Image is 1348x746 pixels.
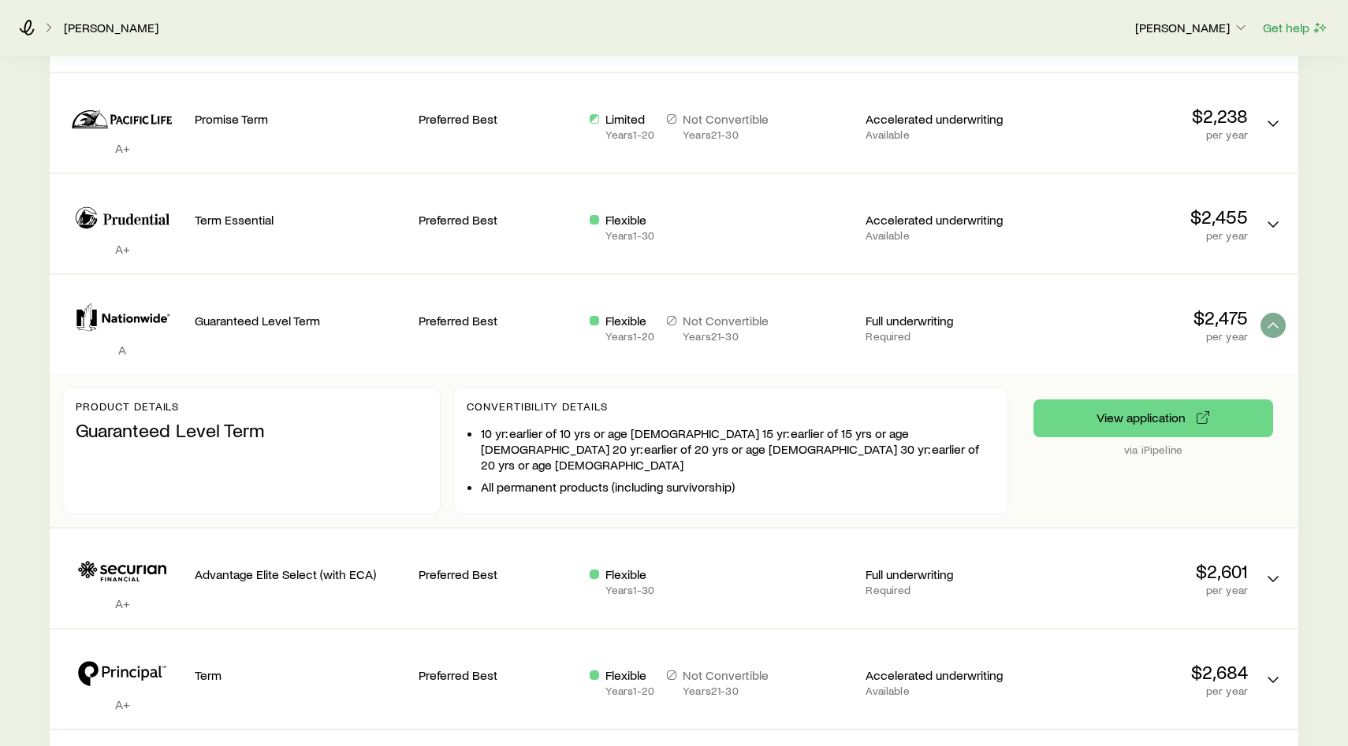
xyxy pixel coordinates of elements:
p: Not Convertible [683,111,769,127]
li: All permanent products (including survivorship) [481,479,995,495]
p: A+ [62,696,182,712]
p: A+ [62,596,182,611]
p: Years 1 - 20 [605,330,654,343]
p: Product details [76,400,427,413]
p: $2,684 [1037,661,1248,683]
p: Available [866,229,1024,242]
p: Guaranteed Level Term [76,419,427,441]
p: per year [1037,685,1248,697]
p: Years 21 - 30 [683,685,769,697]
p: Promise Term [195,111,406,127]
p: Preferred Best [419,212,577,228]
p: Required [866,584,1024,596]
p: Years 21 - 30 [683,330,769,343]
p: $2,455 [1037,206,1248,228]
p: Years 1 - 20 [605,685,654,697]
p: Preferred Best [419,313,577,328]
p: A [62,342,182,358]
p: Years 21 - 30 [683,128,769,141]
p: Full underwriting [866,566,1024,582]
p: $2,475 [1037,306,1248,328]
button: via iPipeline [1033,399,1273,437]
p: Accelerated underwriting [866,667,1024,683]
p: Flexible [605,313,654,328]
p: Flexible [605,212,654,228]
p: Preferred Best [419,111,577,127]
p: Flexible [605,566,654,582]
p: Available [866,685,1024,697]
p: per year [1037,128,1248,141]
p: via iPipeline [1033,444,1273,456]
p: Not Convertible [683,313,769,328]
p: Term Essential [195,212,406,228]
p: Full underwriting [866,313,1024,328]
p: Accelerated underwriting [866,212,1024,228]
p: [PERSON_NAME] [1135,20,1249,35]
p: Flexible [605,667,654,683]
p: A+ [62,140,182,156]
p: Years 1 - 20 [605,128,654,141]
p: $2,238 [1037,105,1248,127]
p: A+ [62,241,182,257]
p: Required [866,330,1024,343]
p: Preferred Best [419,667,577,683]
p: Advantage Elite Select (with ECA) [195,566,406,582]
p: Limited [605,111,654,127]
button: [PERSON_NAME] [1134,19,1249,38]
p: Not Convertible [683,667,769,683]
p: Accelerated underwriting [866,111,1024,127]
li: 10 yr: earlier of 10 yrs or age [DEMOGRAPHIC_DATA] 15 yr: earlier of 15 yrs or age [DEMOGRAPHIC_D... [481,425,995,473]
p: Years 1 - 30 [605,584,654,596]
p: Preferred Best [419,566,577,582]
p: $2,601 [1037,560,1248,582]
a: [PERSON_NAME] [63,20,159,35]
p: Years 1 - 30 [605,229,654,242]
p: Guaranteed Level Term [195,313,406,328]
p: per year [1037,584,1248,596]
button: Get help [1262,19,1329,37]
p: Convertibility Details [467,400,995,413]
p: per year [1037,330,1248,343]
p: Term [195,667,406,683]
p: per year [1037,229,1248,242]
p: Available [866,128,1024,141]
